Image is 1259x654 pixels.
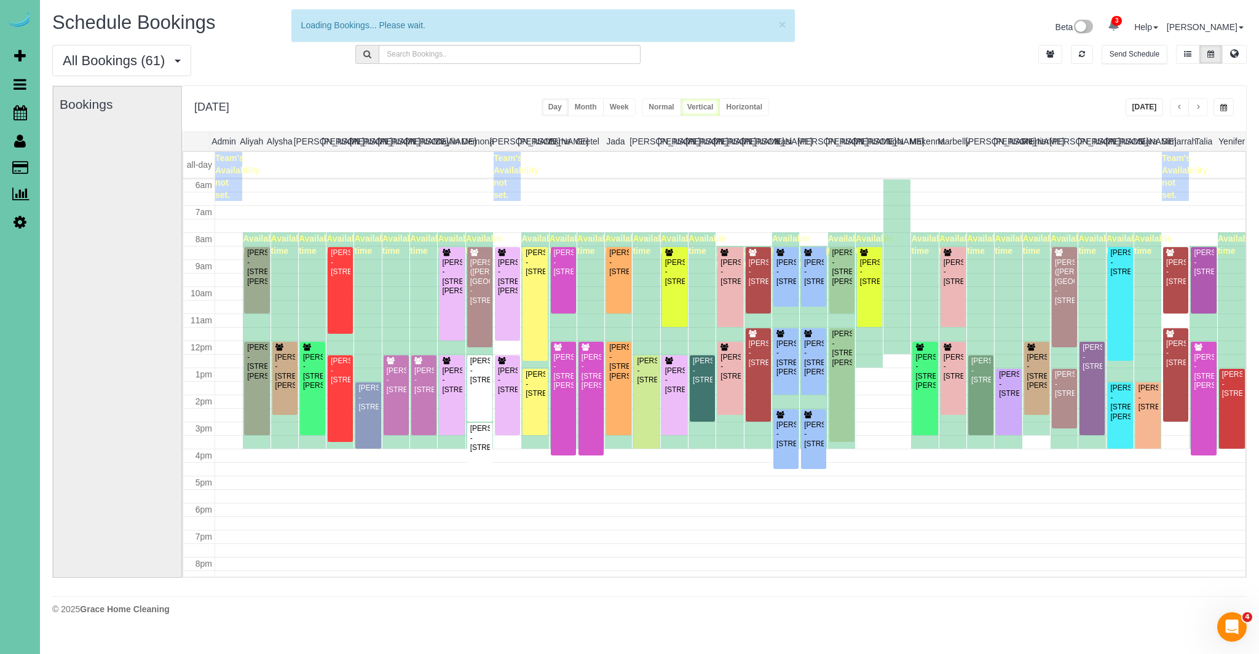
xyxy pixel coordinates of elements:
div: [PERSON_NAME] - [STREET_ADDRESS] [525,370,545,398]
div: [PERSON_NAME] - [STREET_ADDRESS] [1222,370,1242,398]
th: [PERSON_NAME] [377,132,406,151]
div: [PERSON_NAME] - [STREET_ADDRESS] [330,357,350,385]
th: [PERSON_NAME] [1049,132,1078,151]
span: 12pm [191,342,212,352]
th: [PERSON_NAME] [489,132,518,151]
div: [PERSON_NAME] - [STREET_ADDRESS] [943,258,963,286]
div: [PERSON_NAME] - [STREET_ADDRESS] [1054,370,1075,398]
button: [DATE] [1126,98,1164,116]
button: All Bookings (61) [52,45,191,76]
th: Kasi [770,132,798,151]
div: [PERSON_NAME] - [STREET_ADDRESS][PERSON_NAME] [803,339,824,377]
div: [PERSON_NAME] - [STREET_ADDRESS] [665,258,685,286]
span: Available time [1190,247,1227,269]
th: Yenifer [1218,132,1246,151]
div: [PERSON_NAME] - [STREET_ADDRESS] [414,366,434,395]
div: [PERSON_NAME] - [STREET_ADDRESS] [386,366,406,395]
div: [PERSON_NAME] - [STREET_ADDRESS][PERSON_NAME] [1027,353,1047,391]
div: [PERSON_NAME] - [STREET_ADDRESS][PERSON_NAME] [302,353,323,391]
div: [PERSON_NAME] - [STREET_ADDRESS] [803,420,824,449]
span: Available time [1107,234,1144,256]
div: [PERSON_NAME] - [STREET_ADDRESS] [330,248,350,277]
span: Available time [716,247,754,269]
th: [PERSON_NAME] [658,132,686,151]
div: [PERSON_NAME] - [STREET_ADDRESS][PERSON_NAME] [776,339,796,377]
th: [PERSON_NAME] [993,132,1022,151]
button: Week [603,98,636,116]
span: Available time [772,234,810,256]
div: [PERSON_NAME] - [STREET_ADDRESS] [720,258,740,286]
span: Available time [1218,234,1255,256]
th: [PERSON_NAME] [518,132,546,151]
th: [PERSON_NAME] [741,132,770,151]
div: [PERSON_NAME] ([PERSON_NAME][GEOGRAPHIC_DATA]) - [STREET_ADDRESS] [470,258,490,305]
span: Available time [828,234,866,256]
div: [PERSON_NAME] - [STREET_ADDRESS] [1110,248,1131,277]
th: [PERSON_NAME] [797,132,826,151]
div: [PERSON_NAME] - [STREET_ADDRESS][PERSON_NAME] [275,353,295,391]
span: Available time [633,234,670,256]
span: Available time [410,234,448,256]
th: [PERSON_NAME] [406,132,434,151]
span: Available time [995,234,1032,256]
div: [PERSON_NAME] - [STREET_ADDRESS] [553,248,574,277]
button: Send Schedule [1102,45,1167,64]
iframe: Intercom live chat [1217,612,1247,642]
div: [PERSON_NAME] - [STREET_ADDRESS] [859,258,880,286]
th: [PERSON_NAME] [1078,132,1106,151]
div: [PERSON_NAME] ([PERSON_NAME][GEOGRAPHIC_DATA]) - [STREET_ADDRESS] [1054,258,1075,305]
span: 7pm [195,532,212,542]
span: 11am [191,315,212,325]
span: Available time [382,234,420,256]
span: 5pm [195,478,212,487]
th: Daylin [433,132,462,151]
div: [PERSON_NAME] - [STREET_ADDRESS][PERSON_NAME] [1193,353,1214,391]
span: Available time [689,234,726,256]
h3: Bookings [60,97,175,111]
span: Available time [550,234,587,256]
div: [PERSON_NAME] - [STREET_ADDRESS] [470,424,490,452]
th: Simarrah [1162,132,1190,151]
span: Available time [299,234,336,256]
div: [PERSON_NAME] - [STREET_ADDRESS] [497,366,518,395]
div: [PERSON_NAME] - [STREET_ADDRESS] [1138,384,1158,412]
button: Vertical [681,98,720,116]
th: [PERSON_NAME] [714,132,742,151]
input: Search Bookings.. [379,45,640,64]
th: Admin [210,132,238,151]
span: 4 [1242,612,1252,622]
div: [PERSON_NAME] - [STREET_ADDRESS] [1082,343,1102,371]
div: © 2025 [52,603,1247,615]
span: Available time [438,234,475,256]
th: Makenna [910,132,938,151]
th: Talia [1190,132,1218,151]
div: [PERSON_NAME] - [STREET_ADDRESS] [665,366,685,395]
span: 2pm [195,396,212,406]
div: [PERSON_NAME] - [STREET_ADDRESS] [943,353,963,381]
a: Beta [1056,22,1094,32]
th: Aliyah [238,132,266,151]
div: [PERSON_NAME] - [STREET_ADDRESS] [998,370,1019,398]
span: Available time [1078,234,1116,256]
div: [PERSON_NAME] - [STREET_ADDRESS][PERSON_NAME] [497,258,518,296]
span: Available time [1051,234,1088,256]
img: Automaid Logo [7,12,32,30]
span: Available time [800,247,837,269]
div: [PERSON_NAME] - [STREET_ADDRESS] [441,366,462,395]
span: Available time [243,234,280,256]
span: 9am [195,261,212,271]
th: [PERSON_NAME] [1106,132,1134,151]
th: Siara [1134,132,1162,151]
span: 6pm [195,505,212,514]
span: Team's Availability not set. [1162,153,1207,200]
h2: [DATE] [194,98,229,114]
span: 3pm [195,424,212,433]
div: [PERSON_NAME] - [STREET_ADDRESS][PERSON_NAME] [441,258,462,296]
span: 4pm [195,451,212,460]
div: [PERSON_NAME] - [STREET_ADDRESS] [470,357,490,385]
span: All Bookings (61) [63,53,171,68]
th: Reinier [1022,132,1050,151]
div: [PERSON_NAME] - [STREET_ADDRESS][PERSON_NAME] [832,329,852,368]
span: Schedule Bookings [52,12,215,33]
div: [PERSON_NAME] - [STREET_ADDRESS][PERSON_NAME] [247,343,267,381]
